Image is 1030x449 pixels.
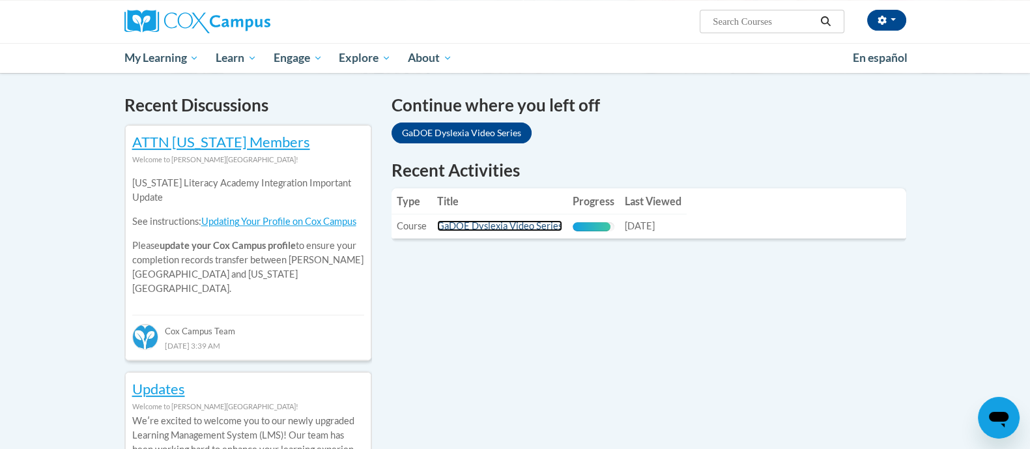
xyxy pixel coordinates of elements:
div: [DATE] 3:39 AM [132,338,364,353]
span: [DATE] [625,220,655,231]
input: Search Courses [711,14,816,29]
th: Title [432,188,567,214]
span: My Learning [124,50,199,66]
th: Last Viewed [620,188,687,214]
span: En español [853,51,908,65]
a: My Learning [116,43,208,73]
button: Search [816,14,835,29]
b: update your Cox Campus profile [160,240,296,251]
a: Cox Campus [124,10,372,33]
div: Progress, % [573,222,611,231]
a: About [399,43,461,73]
iframe: Button to launch messaging window [978,397,1020,439]
p: See instructions: [132,214,364,229]
p: [US_STATE] Literacy Academy Integration Important Update [132,176,364,205]
a: Updates [132,380,185,398]
span: About [408,50,452,66]
span: Course [397,220,427,231]
div: Cox Campus Team [132,315,364,338]
a: Updating Your Profile on Cox Campus [201,216,356,227]
th: Progress [567,188,620,214]
th: Type [392,188,432,214]
div: Welcome to [PERSON_NAME][GEOGRAPHIC_DATA]! [132,152,364,167]
a: GaDOE Dyslexia Video Series [392,123,532,143]
a: Learn [207,43,265,73]
img: Cox Campus [124,10,270,33]
span: Explore [339,50,391,66]
h4: Recent Discussions [124,93,372,118]
img: Cox Campus Team [132,324,158,350]
div: Welcome to [PERSON_NAME][GEOGRAPHIC_DATA]! [132,399,364,414]
div: Main menu [105,43,926,73]
div: Please to ensure your completion records transfer between [PERSON_NAME][GEOGRAPHIC_DATA] and [US_... [132,167,364,306]
a: Explore [330,43,399,73]
span: Engage [274,50,322,66]
h1: Recent Activities [392,158,906,182]
a: GaDOE Dyslexia Video Series [437,220,562,231]
a: En español [844,44,916,72]
a: ATTN [US_STATE] Members [132,133,310,151]
h4: Continue where you left off [392,93,906,118]
a: Engage [265,43,331,73]
span: Learn [216,50,257,66]
button: Account Settings [867,10,906,31]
